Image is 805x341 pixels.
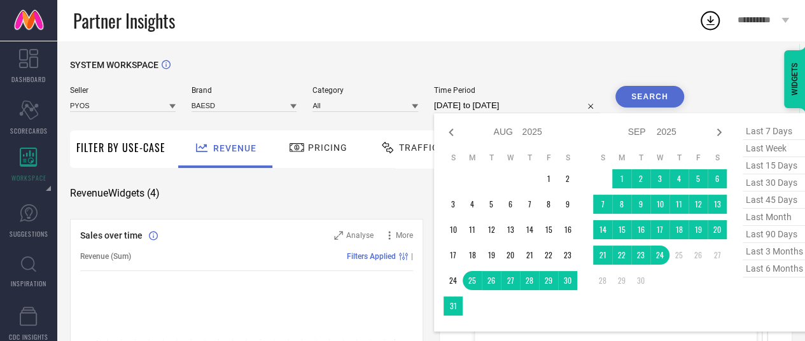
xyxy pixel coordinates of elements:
div: Next month [711,125,727,140]
th: Friday [539,153,558,163]
td: Mon Aug 25 2025 [463,271,482,290]
th: Tuesday [482,153,501,163]
span: SYSTEM WORKSPACE [70,60,158,70]
td: Fri Aug 01 2025 [539,169,558,188]
td: Thu Aug 07 2025 [520,195,539,214]
span: SUGGESTIONS [10,229,48,239]
td: Sat Aug 23 2025 [558,246,577,265]
span: WORKSPACE [11,173,46,183]
td: Sat Aug 16 2025 [558,220,577,239]
span: Filter By Use-Case [76,140,165,155]
td: Mon Aug 18 2025 [463,246,482,265]
td: Sat Aug 02 2025 [558,169,577,188]
span: Partner Insights [73,8,175,34]
td: Wed Aug 13 2025 [501,220,520,239]
td: Mon Sep 29 2025 [612,271,631,290]
td: Tue Sep 23 2025 [631,246,650,265]
td: Sun Aug 17 2025 [444,246,463,265]
span: Seller [70,86,176,95]
td: Wed Aug 27 2025 [501,271,520,290]
td: Wed Sep 03 2025 [650,169,669,188]
span: Sales over time [80,230,143,240]
span: Traffic [399,143,438,153]
td: Tue Aug 05 2025 [482,195,501,214]
input: Select time period [434,98,599,113]
td: Sat Aug 30 2025 [558,271,577,290]
td: Sun Sep 14 2025 [593,220,612,239]
td: Mon Aug 11 2025 [463,220,482,239]
td: Sat Aug 09 2025 [558,195,577,214]
span: SCORECARDS [10,126,48,136]
td: Thu Sep 18 2025 [669,220,689,239]
td: Wed Sep 17 2025 [650,220,669,239]
td: Fri Sep 05 2025 [689,169,708,188]
td: Sat Sep 06 2025 [708,169,727,188]
span: Revenue [213,143,256,153]
td: Sun Sep 07 2025 [593,195,612,214]
th: Friday [689,153,708,163]
td: Sun Sep 28 2025 [593,271,612,290]
th: Wednesday [501,153,520,163]
td: Mon Sep 15 2025 [612,220,631,239]
td: Sun Sep 21 2025 [593,246,612,265]
td: Sun Aug 10 2025 [444,220,463,239]
td: Sun Aug 31 2025 [444,296,463,316]
th: Wednesday [650,153,669,163]
td: Tue Sep 09 2025 [631,195,650,214]
span: Brand [192,86,297,95]
th: Monday [463,153,482,163]
span: Revenue (Sum) [80,252,131,261]
td: Tue Sep 16 2025 [631,220,650,239]
span: Category [312,86,418,95]
th: Sunday [444,153,463,163]
td: Wed Aug 20 2025 [501,246,520,265]
td: Thu Sep 11 2025 [669,195,689,214]
th: Thursday [520,153,539,163]
td: Fri Sep 19 2025 [689,220,708,239]
span: | [411,252,413,261]
span: Time Period [434,86,599,95]
span: Revenue Widgets ( 4 ) [70,187,160,200]
th: Sunday [593,153,612,163]
td: Fri Aug 15 2025 [539,220,558,239]
span: Pricing [308,143,347,153]
td: Thu Sep 04 2025 [669,169,689,188]
button: Search [615,86,684,108]
th: Saturday [708,153,727,163]
td: Tue Aug 12 2025 [482,220,501,239]
td: Thu Sep 25 2025 [669,246,689,265]
td: Sun Aug 24 2025 [444,271,463,290]
span: More [396,231,413,240]
th: Monday [612,153,631,163]
th: Tuesday [631,153,650,163]
th: Saturday [558,153,577,163]
td: Wed Sep 10 2025 [650,195,669,214]
svg: Zoom [334,231,343,240]
td: Tue Aug 26 2025 [482,271,501,290]
td: Wed Aug 06 2025 [501,195,520,214]
td: Mon Sep 22 2025 [612,246,631,265]
span: DASHBOARD [11,74,46,84]
td: Thu Aug 21 2025 [520,246,539,265]
td: Fri Sep 12 2025 [689,195,708,214]
div: Open download list [699,9,722,32]
td: Sat Sep 20 2025 [708,220,727,239]
td: Wed Sep 24 2025 [650,246,669,265]
td: Thu Aug 14 2025 [520,220,539,239]
span: INSPIRATION [11,279,46,288]
span: Analyse [346,231,374,240]
td: Tue Sep 30 2025 [631,271,650,290]
td: Mon Aug 04 2025 [463,195,482,214]
td: Fri Aug 29 2025 [539,271,558,290]
span: Filters Applied [347,252,396,261]
td: Mon Sep 08 2025 [612,195,631,214]
div: Previous month [444,125,459,140]
td: Tue Aug 19 2025 [482,246,501,265]
td: Sat Sep 13 2025 [708,195,727,214]
td: Thu Aug 28 2025 [520,271,539,290]
th: Thursday [669,153,689,163]
td: Fri Aug 22 2025 [539,246,558,265]
td: Fri Sep 26 2025 [689,246,708,265]
td: Sun Aug 03 2025 [444,195,463,214]
td: Tue Sep 02 2025 [631,169,650,188]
